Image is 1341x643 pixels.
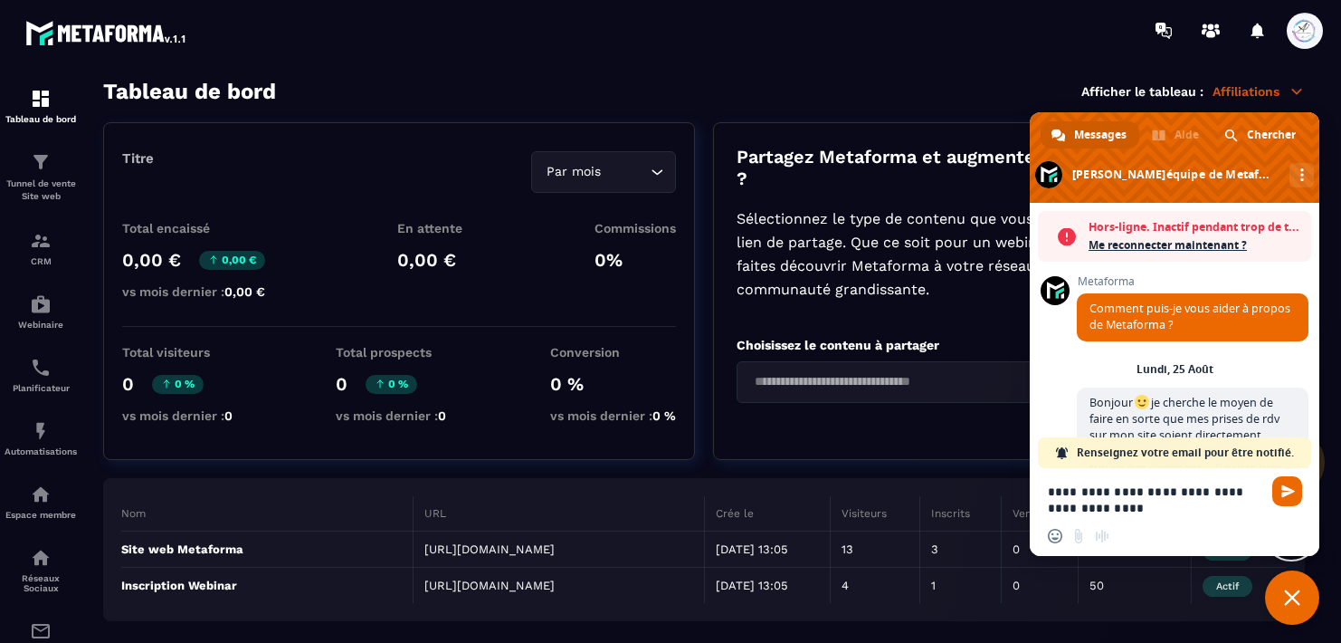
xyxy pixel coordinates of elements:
[550,345,676,360] p: Conversion
[594,221,676,235] p: Commissions
[594,249,676,271] p: 0%
[830,532,919,568] td: 13
[531,151,676,193] div: Search for option
[366,375,417,394] p: 0 %
[30,484,52,505] img: automations
[5,383,77,393] p: Planificateur
[920,496,1002,532] th: Inscrits
[122,249,181,271] p: 0,00 €
[652,408,676,423] span: 0 %
[224,408,233,423] span: 0
[737,207,1281,302] p: Sélectionnez le type de contenu que vous souhaitez promouvoir et copiez le lien de partage. Que c...
[121,579,402,592] p: Inscription Webinar
[438,408,446,423] span: 0
[5,216,77,280] a: formationformationCRM
[1041,121,1139,149] div: Messages
[1048,529,1062,543] span: Insérer un emoji
[1203,576,1252,597] span: Actif
[121,496,413,532] th: Nom
[1002,532,1079,568] td: 0
[1289,163,1314,187] div: Autres canaux
[122,150,154,167] p: Titre
[122,221,265,235] p: Total encaissé
[716,579,819,592] p: [DATE] 13:05
[199,251,265,270] p: 0,00 €
[1002,496,1079,532] th: Ventes
[5,573,77,593] p: Réseaux Sociaux
[413,496,704,532] th: URL
[5,343,77,407] a: schedulerschedulerPlanificateur
[5,74,77,138] a: formationformationTableau de bord
[1247,121,1296,149] span: Chercher
[737,361,1160,403] div: Search for option
[1074,121,1127,149] span: Messages
[5,407,77,470] a: automationsautomationsAutomatisations
[737,338,1281,352] p: Choisissez le contenu à partager
[5,470,77,533] a: automationsautomationsEspace membre
[30,88,52,110] img: formation
[5,114,77,124] p: Tableau de bord
[1272,476,1302,506] span: Envoyer
[1089,301,1290,332] span: Comment puis-je vous aider à propos de Metaforma ?
[336,408,446,423] p: vs mois dernier :
[830,568,919,604] td: 4
[605,162,646,182] input: Search for option
[737,146,1281,189] p: Partagez Metaforma et augmentez vos revenues simplement ?
[5,178,77,203] p: Tunnel de vente Site web
[543,162,605,182] span: Par mois
[550,408,676,423] p: vs mois dernier :
[5,510,77,520] p: Espace membre
[30,620,52,642] img: email
[30,293,52,315] img: automations
[397,249,462,271] p: 0,00 €
[121,542,402,556] p: Site web Metaforma
[397,221,462,235] p: En attente
[1048,484,1261,516] textarea: Entrez votre message...
[30,357,52,379] img: scheduler
[1265,571,1319,625] div: Fermer le chat
[920,568,1002,604] td: 1
[1213,83,1305,100] p: Affiliations
[1081,84,1203,99] p: Afficher le tableau :
[748,372,1130,392] input: Search for option
[122,345,233,360] p: Total visiteurs
[1077,437,1294,468] span: Renseignez votre email pour être notifié.
[122,284,265,299] p: vs mois dernier :
[25,16,188,49] img: logo
[5,533,77,607] a: social-networksocial-networkRéseaux Sociaux
[1089,395,1282,508] span: Bonjour je cherche le moyen de faire en sorte que mes prises de rdv sur mon site soient directeme...
[1077,275,1308,288] span: Metaforma
[830,496,919,532] th: Visiteurs
[1137,364,1213,375] div: Lundi, 25 Août
[920,532,1002,568] td: 3
[30,547,52,569] img: social-network
[5,446,77,456] p: Automatisations
[1002,568,1079,604] td: 0
[336,345,446,360] p: Total prospects
[30,230,52,252] img: formation
[30,420,52,442] img: automations
[5,280,77,343] a: automationsautomationsWebinaire
[5,256,77,266] p: CRM
[1213,121,1308,149] div: Chercher
[413,532,704,568] td: [URL][DOMAIN_NAME]
[224,284,265,299] span: 0,00 €
[1079,568,1192,604] td: 50
[30,151,52,173] img: formation
[1089,218,1302,236] span: Hors-ligne. Inactif pendant trop de temps.
[122,408,233,423] p: vs mois dernier :
[122,373,134,395] p: 0
[5,320,77,330] p: Webinaire
[413,568,704,604] td: [URL][DOMAIN_NAME]
[550,373,676,395] p: 0 %
[5,138,77,216] a: formationformationTunnel de vente Site web
[704,496,830,532] th: Crée le
[152,375,204,394] p: 0 %
[103,79,276,104] h3: Tableau de bord
[1089,236,1302,254] span: Me reconnecter maintenant ?
[716,542,819,556] p: [DATE] 13:05
[336,373,347,395] p: 0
